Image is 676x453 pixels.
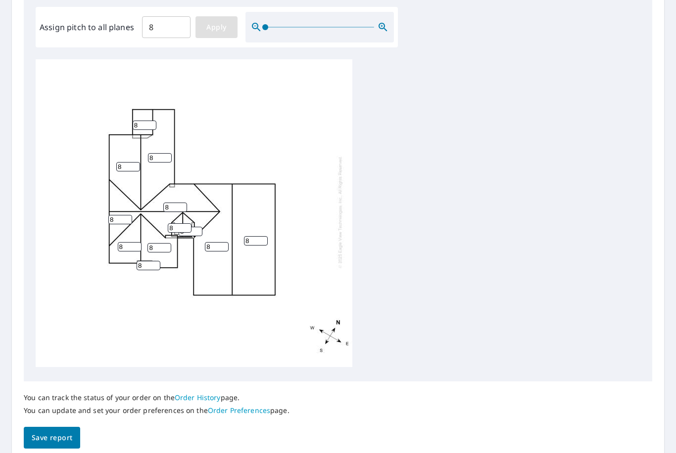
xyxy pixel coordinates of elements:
span: Apply [203,21,230,34]
p: You can track the status of your order on the page. [24,393,290,402]
button: Apply [195,16,238,38]
a: Order Preferences [208,406,270,415]
p: You can update and set your order preferences on the page. [24,406,290,415]
label: Assign pitch to all planes [40,21,134,33]
input: 00.0 [142,13,191,41]
a: Order History [175,393,221,402]
button: Save report [24,427,80,449]
span: Save report [32,432,72,444]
